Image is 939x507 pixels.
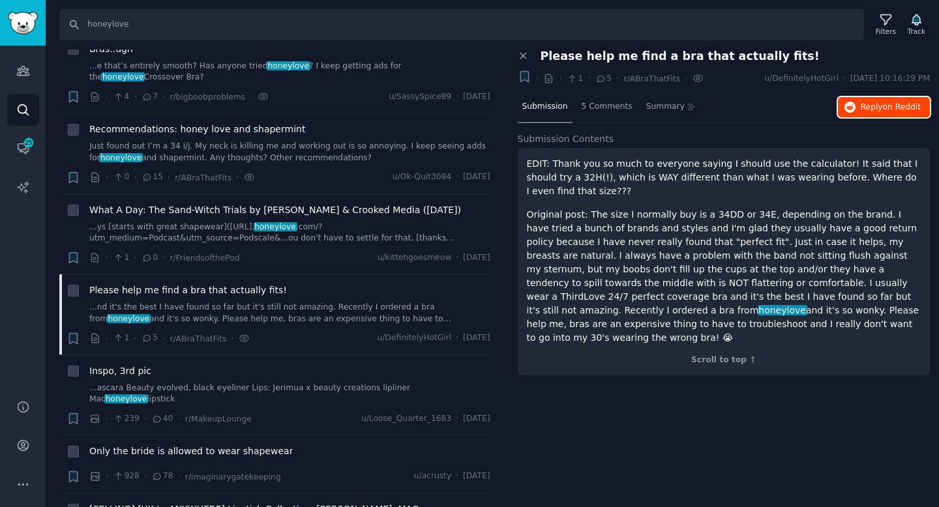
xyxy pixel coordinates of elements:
span: r/ABraThatFits [170,334,226,343]
a: ...nd it's the best I have found so far but it's still not amazing. Recently I ordered a bra from... [89,302,490,325]
span: [DATE] [463,332,490,344]
span: 5 [595,73,612,85]
span: · [456,413,458,425]
span: 928 [113,471,140,482]
a: Inspo, 3rd pic [89,364,151,378]
span: Submission [522,101,568,113]
span: 1 [113,252,129,264]
span: [DATE] [463,413,490,425]
span: · [456,171,458,183]
span: honeylove [99,153,143,162]
span: u/DefinitelyHotGirl [378,332,452,344]
span: r/MakeupLounge [185,414,252,424]
span: u/kittehgoesmeow [378,252,451,264]
span: r/FriendsofthePod [170,254,239,263]
a: Just found out I’m a 34 i/j. My neck is killing me and working out is so annoying. I keep seeing ... [89,141,490,164]
span: honeylove [104,394,148,403]
span: · [168,171,170,184]
a: Bras..ugh [89,42,133,56]
span: 0 [142,252,158,264]
span: 7 [142,91,158,103]
span: · [106,412,108,426]
span: Only the bride is allowed to wear shapewear [89,444,293,458]
span: r/ABraThatFits [175,173,231,182]
span: u/acrusty [414,471,451,482]
span: · [456,332,458,344]
span: honeylove [101,72,145,81]
span: [DATE] [463,171,490,183]
span: Summary [646,101,685,113]
a: ...ys [starts with great shapewear]([URL].honeylove.com/?utm_medium=Podcast&utm_source=Podscale&.... [89,222,490,244]
span: · [250,90,252,104]
span: 1 [567,73,583,85]
button: Replyon Reddit [838,97,930,118]
span: · [106,251,108,265]
span: · [236,171,239,184]
span: r/imaginarygatekeeping [185,472,281,482]
span: · [177,412,180,426]
span: 5 Comments [582,101,633,113]
span: · [843,73,846,85]
span: honeylove [254,222,297,231]
p: EDIT: Thank you so much to everyone saying I should use the calculator! It said that I should try... [527,157,921,198]
span: honeylove [267,61,310,70]
span: r/ABraThatFits [623,74,680,83]
span: · [106,470,108,484]
span: · [588,72,590,85]
span: · [144,470,147,484]
span: · [559,72,561,85]
a: 25 [7,132,39,164]
span: honeylove [758,305,807,315]
span: 15 [142,171,163,183]
span: · [134,332,136,345]
span: u/Loose_Quarter_1683 [361,413,451,425]
span: [DATE] [463,252,490,264]
span: · [456,91,458,103]
a: ...ascara Beauty evolved, black eyeliner Lips: Jerimua x beauty creations lipliner Machoneyloveli... [89,383,490,405]
span: 78 [151,471,173,482]
span: · [177,470,180,484]
span: · [106,332,108,345]
span: u/Ok-Quit3084 [393,171,451,183]
button: Track [903,11,930,38]
a: Recommendations: honey love and shapermint [89,123,305,136]
span: · [134,90,136,104]
span: honeylove [107,314,151,323]
span: · [162,90,165,104]
span: 40 [151,413,173,425]
a: Please help me find a bra that actually fits! [89,283,287,297]
span: · [162,332,165,345]
span: · [144,412,147,426]
span: · [106,171,108,184]
span: Reply [861,102,921,113]
p: Original post: The size I normally buy is a 34DD or 34E, depending on the brand. I have tried a b... [527,208,921,345]
span: · [231,332,233,345]
span: r/bigboobproblems [170,93,245,102]
span: u/DefinitelyHotGirl [764,73,839,85]
span: · [162,251,165,265]
span: · [134,251,136,265]
span: 5 [142,332,158,344]
span: 25 [23,138,35,147]
input: Search Keyword [59,9,864,40]
img: GummySearch logo [8,12,38,35]
span: [DATE] 10:16:29 PM [850,73,930,85]
span: · [616,72,619,85]
a: ...e that’s entirely smooth? Has anyone triedhoneylove? I keep getting ads for thehoneyloveCrosso... [89,61,490,83]
span: · [106,90,108,104]
span: 0 [113,171,129,183]
a: What A Day: The Sand-Witch Trials by [PERSON_NAME] & Crooked Media ([DATE]) [89,203,461,217]
span: [DATE] [463,91,490,103]
div: Scroll to top ↑ [527,355,921,366]
span: 4 [113,91,129,103]
span: · [456,471,458,482]
span: Please help me find a bra that actually fits! [541,50,820,63]
span: · [456,252,458,264]
span: · [134,171,136,184]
